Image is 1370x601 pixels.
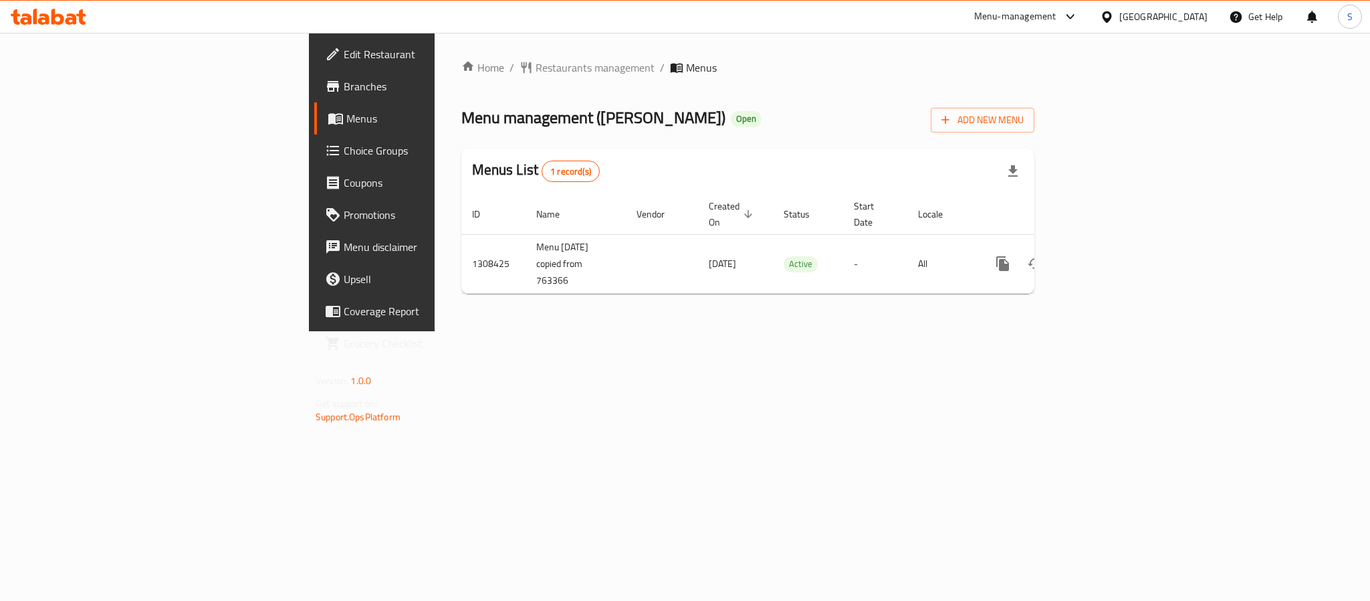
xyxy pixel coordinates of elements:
[344,78,527,94] span: Branches
[314,199,538,231] a: Promotions
[686,60,717,76] span: Menus
[314,135,538,167] a: Choice Groups
[542,161,600,182] div: Total records count
[314,231,538,263] a: Menu disclaimer
[784,206,827,222] span: Status
[784,256,818,272] span: Active
[316,372,348,390] span: Version:
[907,234,976,293] td: All
[314,295,538,327] a: Coverage Report
[536,60,655,76] span: Restaurants management
[660,60,665,76] li: /
[344,335,527,351] span: Grocery Checklist
[536,206,577,222] span: Name
[974,9,1056,25] div: Menu-management
[314,70,538,102] a: Branches
[344,207,527,223] span: Promotions
[997,155,1029,187] div: Export file
[346,110,527,126] span: Menus
[344,46,527,62] span: Edit Restaurant
[461,60,1034,76] nav: breadcrumb
[976,194,1126,235] th: Actions
[1347,9,1353,24] span: S
[316,395,377,412] span: Get support on:
[344,271,527,287] span: Upsell
[461,194,1126,294] table: enhanced table
[316,408,401,426] a: Support.OpsPlatform
[350,372,371,390] span: 1.0.0
[526,234,626,293] td: Menu [DATE] copied from 763366
[987,248,1019,280] button: more
[731,111,762,127] div: Open
[843,234,907,293] td: -
[344,143,527,159] span: Choice Groups
[709,198,757,230] span: Created On
[344,239,527,255] span: Menu disclaimer
[314,327,538,359] a: Grocery Checklist
[314,263,538,295] a: Upsell
[709,255,736,272] span: [DATE]
[344,303,527,319] span: Coverage Report
[461,102,725,133] span: Menu management ( [PERSON_NAME] )
[731,113,762,124] span: Open
[637,206,682,222] span: Vendor
[520,60,655,76] a: Restaurants management
[314,102,538,135] a: Menus
[1119,9,1208,24] div: [GEOGRAPHIC_DATA]
[314,38,538,70] a: Edit Restaurant
[542,165,599,178] span: 1 record(s)
[472,160,600,182] h2: Menus List
[854,198,891,230] span: Start Date
[1019,248,1051,280] button: Change Status
[472,206,497,222] span: ID
[941,112,1024,128] span: Add New Menu
[314,167,538,199] a: Coupons
[918,206,960,222] span: Locale
[931,108,1034,133] button: Add New Menu
[344,175,527,191] span: Coupons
